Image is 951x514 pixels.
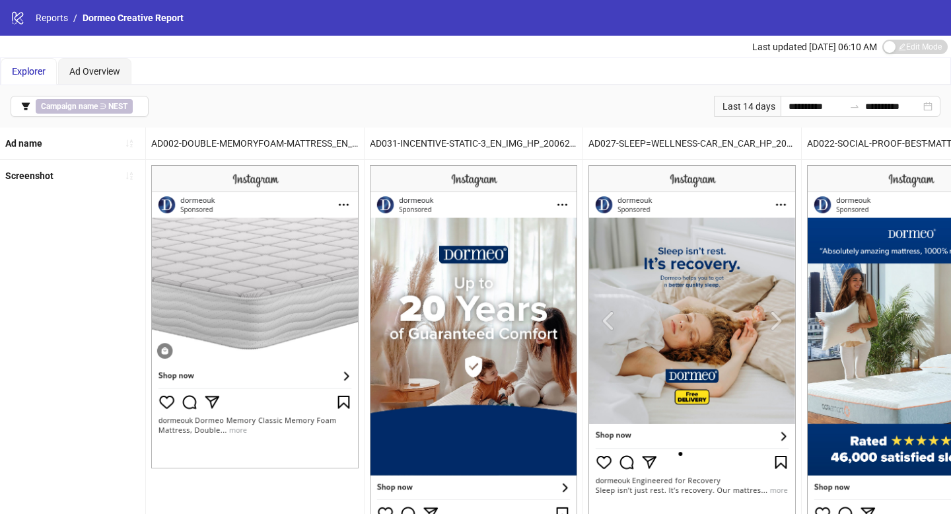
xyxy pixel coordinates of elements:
div: Last 14 days [714,96,781,117]
span: filter [21,102,30,111]
b: NEST [108,102,127,111]
div: AD027-SLEEP=WELLNESS-CAR_EN_CAR_HP_20062025_ALLG_CC_SC1_None_CONVERSION [583,128,801,159]
button: Campaign name ∋ NEST [11,96,149,117]
b: Screenshot [5,170,53,181]
span: Explorer [12,66,46,77]
img: Screenshot 120222981603750274 [151,165,359,468]
b: Ad name [5,138,42,149]
span: swap-right [849,101,860,112]
span: Ad Overview [69,66,120,77]
span: sort-ascending [125,139,134,148]
div: AD031-INCENTIVE-STATIC-3_EN_IMG_HP_20062025_ALLG_CC_SC1_None_CONVERSION [365,128,582,159]
span: to [849,101,860,112]
span: Dormeo Creative Report [83,13,184,23]
span: ∋ [36,99,133,114]
a: Reports [33,11,71,25]
div: AD002-DOUBLE-MEMORYFOAM-MATTRESS_EN_IMG_SP_07052025_ALLG_CC_SC3_USP1_None [146,128,364,159]
span: Last updated [DATE] 06:10 AM [752,42,877,52]
b: Campaign name [41,102,98,111]
li: / [73,11,77,25]
span: sort-ascending [125,171,134,180]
